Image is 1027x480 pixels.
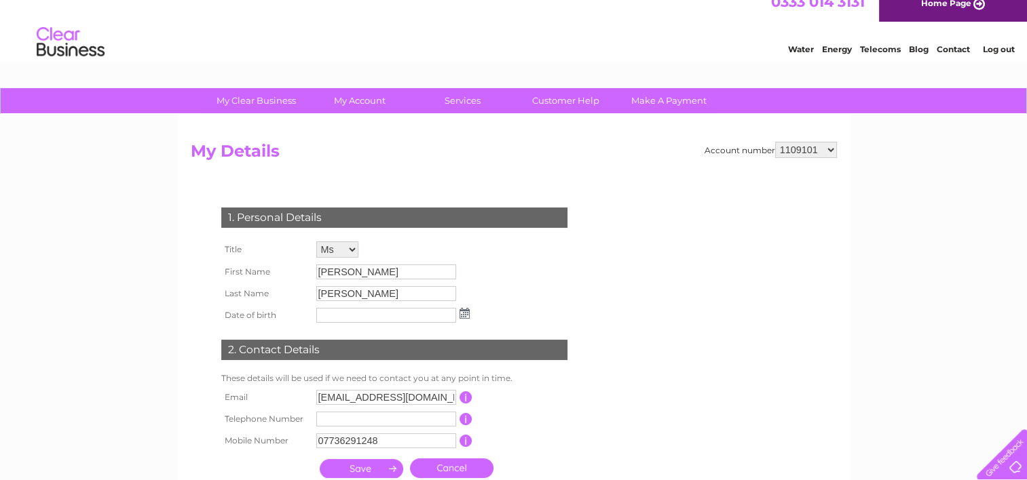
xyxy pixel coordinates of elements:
a: Cancel [410,458,493,478]
input: Information [460,413,472,425]
a: My Clear Business [200,88,312,113]
div: 2. Contact Details [221,340,567,360]
a: Make A Payment [613,88,725,113]
img: ... [460,308,470,319]
a: Services [407,88,519,113]
th: Last Name [218,283,313,304]
a: Contact [937,58,970,68]
div: Account number [705,142,837,158]
a: 0333 014 3131 [771,7,865,24]
a: My Account [303,88,415,113]
h2: My Details [191,142,837,167]
div: 1. Personal Details [221,207,567,228]
a: Log out [982,58,1014,68]
th: First Name [218,261,313,283]
a: Customer Help [510,88,622,113]
input: Information [460,391,472,403]
th: Email [218,386,313,408]
th: Telephone Number [218,408,313,430]
th: Date of birth [218,304,313,326]
td: These details will be used if we need to contact you at any point in time. [218,370,571,386]
a: Water [788,58,814,68]
div: Clear Business is a trading name of Verastar Limited (registered in [GEOGRAPHIC_DATA] No. 3667643... [193,7,835,66]
th: Title [218,238,313,261]
a: Telecoms [860,58,901,68]
th: Mobile Number [218,430,313,452]
input: Information [460,435,472,447]
a: Energy [822,58,852,68]
a: Blog [909,58,929,68]
img: logo.png [36,35,105,77]
input: Submit [320,459,403,478]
